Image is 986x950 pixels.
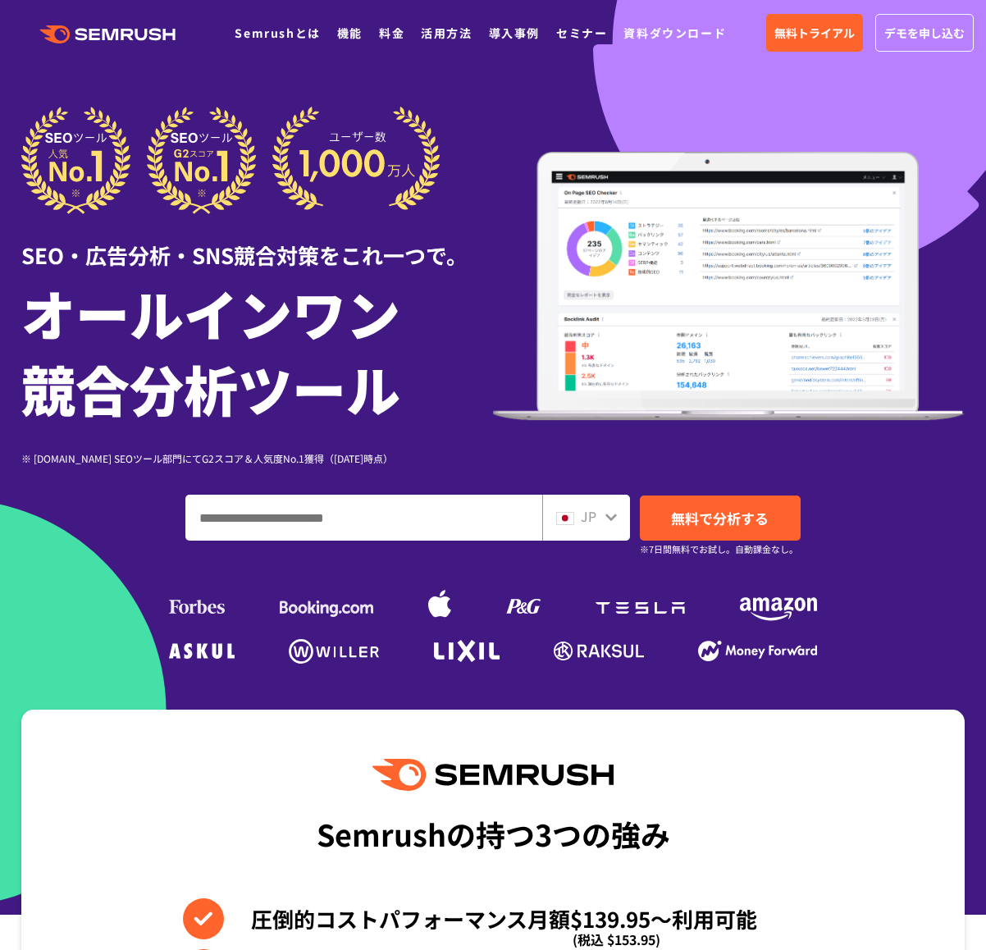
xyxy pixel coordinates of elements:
[21,275,493,426] h1: オールインワン 競合分析ツール
[183,898,804,939] li: 圧倒的コストパフォーマンス月額$139.95〜利用可能
[623,25,726,41] a: 資料ダウンロード
[581,506,596,526] span: JP
[671,508,769,528] span: 無料で分析する
[21,214,493,271] div: SEO・広告分析・SNS競合対策をこれ一つで。
[640,541,798,557] small: ※7日間無料でお試し。自動課金なし。
[21,450,493,466] div: ※ [DOMAIN_NAME] SEOツール部門にてG2スコア＆人気度No.1獲得（[DATE]時点）
[235,25,320,41] a: Semrushとは
[875,14,974,52] a: デモを申し込む
[766,14,863,52] a: 無料トライアル
[556,25,607,41] a: セミナー
[489,25,540,41] a: 導入事例
[186,496,541,540] input: ドメイン、キーワードまたはURLを入力してください
[421,25,472,41] a: 活用方法
[317,803,670,864] div: Semrushの持つ3つの強み
[372,759,614,791] img: Semrush
[774,24,855,42] span: 無料トライアル
[640,496,801,541] a: 無料で分析する
[337,25,363,41] a: 機能
[884,24,965,42] span: デモを申し込む
[379,25,404,41] a: 料金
